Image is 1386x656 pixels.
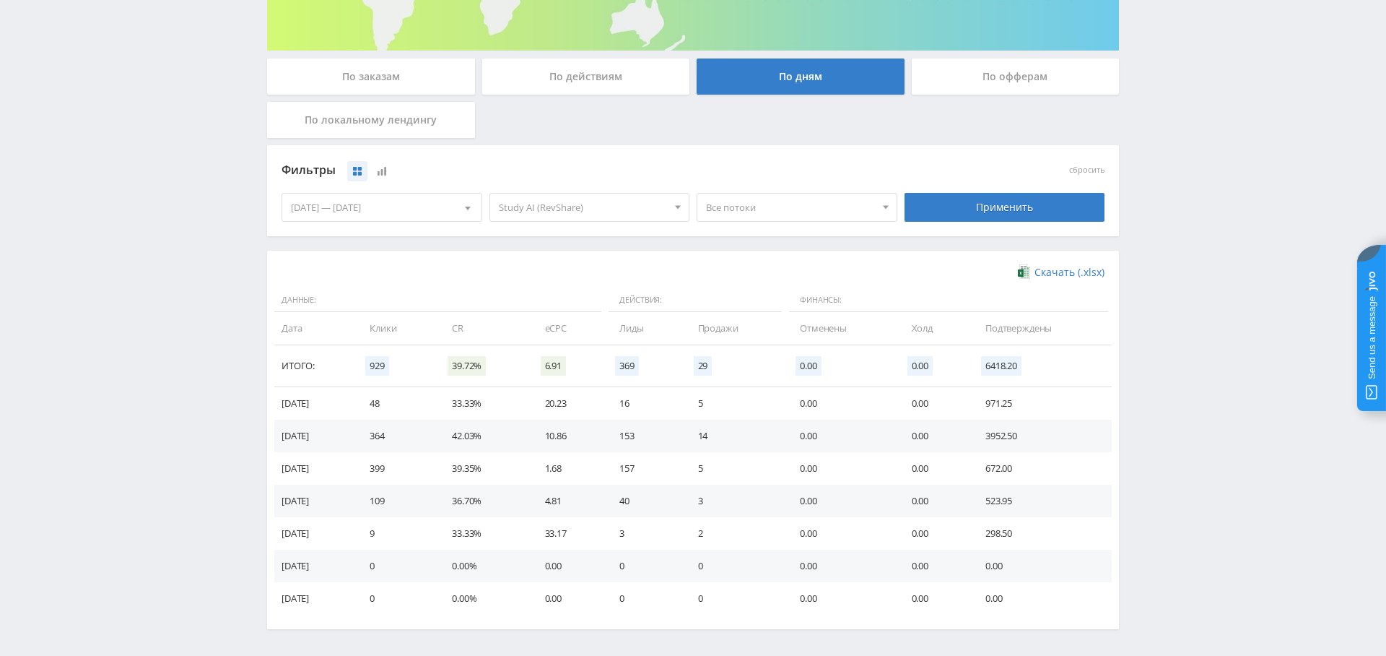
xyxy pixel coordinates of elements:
td: 14 [684,420,785,452]
td: Продажи [684,312,785,345]
td: [DATE] [274,550,355,582]
span: Study AI (RevShare) [499,194,668,221]
td: 3 [684,485,785,517]
td: CR [437,312,530,345]
td: 0.00 [897,582,971,615]
td: 4.81 [531,485,606,517]
td: [DATE] [274,420,355,452]
td: 0.00 [897,420,971,452]
td: 399 [355,452,437,485]
td: 0.00 [897,452,971,485]
td: 0.00 [785,517,897,550]
td: 39.35% [437,452,530,485]
span: Данные: [274,288,601,313]
td: 33.33% [437,387,530,420]
td: Клики [355,312,437,345]
td: 672.00 [971,452,1112,485]
td: 0 [684,582,785,615]
img: xlsx [1018,264,1030,279]
span: Скачать (.xlsx) [1034,267,1104,278]
td: 0.00 [785,420,897,452]
span: 0.00 [796,356,821,376]
div: Применить [905,193,1105,222]
td: 40 [605,485,683,517]
div: По заказам [267,59,475,95]
td: Холд [897,312,971,345]
td: 157 [605,452,683,485]
span: Все потоки [706,194,875,221]
button: сбросить [1069,165,1104,175]
div: Фильтры [282,160,897,181]
td: 0.00 [531,550,606,582]
td: 364 [355,420,437,452]
td: 971.25 [971,387,1112,420]
div: По дням [697,59,905,95]
td: 3952.50 [971,420,1112,452]
td: 0 [355,550,437,582]
td: 2 [684,517,785,550]
span: Действия: [609,288,782,313]
td: 0.00 [971,550,1112,582]
td: 0.00% [437,550,530,582]
span: 39.72% [448,356,486,376]
td: 5 [684,387,785,420]
span: 0.00 [907,356,933,376]
td: [DATE] [274,582,355,615]
td: 42.03% [437,420,530,452]
td: eCPC [531,312,606,345]
td: [DATE] [274,452,355,485]
td: [DATE] [274,517,355,550]
div: По офферам [912,59,1120,95]
td: 0.00 [785,452,897,485]
td: 0 [355,582,437,615]
span: 369 [615,356,639,376]
td: Итого: [274,345,355,387]
span: 6.91 [541,356,566,376]
td: 0.00 [897,550,971,582]
td: 0.00 [531,582,606,615]
td: 20.23 [531,387,606,420]
td: 523.95 [971,485,1112,517]
td: 109 [355,485,437,517]
span: 6418.20 [981,356,1021,376]
td: 153 [605,420,683,452]
td: 9 [355,517,437,550]
a: Скачать (.xlsx) [1018,265,1104,280]
td: 0.00 [785,582,897,615]
td: 16 [605,387,683,420]
td: 48 [355,387,437,420]
td: Подтверждены [971,312,1112,345]
td: 298.50 [971,517,1112,550]
td: 33.33% [437,517,530,550]
td: 0.00 [785,485,897,517]
td: 0 [684,550,785,582]
td: 0 [605,582,683,615]
td: 0 [605,550,683,582]
td: 3 [605,517,683,550]
div: По действиям [482,59,690,95]
td: Отменены [785,312,897,345]
td: 0.00 [785,387,897,420]
span: Финансы: [789,288,1108,313]
div: [DATE] — [DATE] [282,194,481,221]
td: Дата [274,312,355,345]
td: 1.68 [531,452,606,485]
td: Лиды [605,312,683,345]
td: 0.00 [897,485,971,517]
td: 0.00 [971,582,1112,615]
td: [DATE] [274,387,355,420]
td: 0.00 [897,517,971,550]
td: 5 [684,452,785,485]
span: 29 [694,356,712,376]
td: 0.00% [437,582,530,615]
span: 929 [365,356,389,376]
td: 33.17 [531,517,606,550]
td: 36.70% [437,485,530,517]
td: [DATE] [274,485,355,517]
td: 0.00 [897,387,971,420]
div: По локальному лендингу [267,102,475,138]
td: 0.00 [785,550,897,582]
td: 10.86 [531,420,606,452]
